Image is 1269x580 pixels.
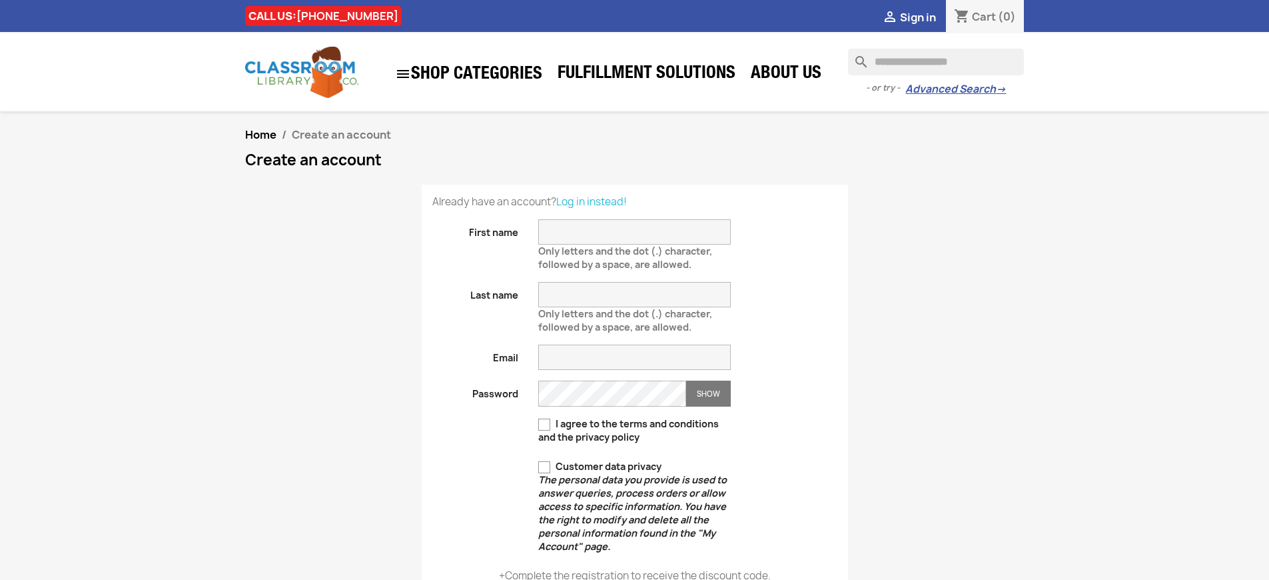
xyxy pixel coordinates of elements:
a: Fulfillment Solutions [551,61,742,88]
a: About Us [744,61,828,88]
em: The personal data you provide is used to answer queries, process orders or allow access to specif... [538,473,727,553]
label: Email [422,345,529,365]
label: Password [422,381,529,401]
a: Log in instead! [556,195,627,209]
input: Password input [538,381,686,407]
a: Home [245,127,276,142]
img: Classroom Library Company [245,47,358,98]
i:  [882,10,898,26]
label: Customer data privacy [538,460,731,553]
span: (0) [998,9,1016,24]
h1: Create an account [245,152,1025,168]
i: search [848,49,864,65]
p: Already have an account? [432,195,837,209]
span: → [996,83,1006,96]
label: First name [422,219,529,239]
i: shopping_cart [954,9,970,25]
a:  Sign in [882,10,936,25]
label: I agree to the terms and conditions and the privacy policy [538,417,731,444]
span: Cart [972,9,996,24]
span: Sign in [900,10,936,25]
span: - or try - [866,81,905,95]
i:  [395,66,411,82]
input: Search [848,49,1024,75]
a: [PHONE_NUMBER] [296,9,398,23]
span: Only letters and the dot (.) character, followed by a space, are allowed. [538,302,712,333]
div: CALL US: [245,6,402,26]
a: SHOP CATEGORIES [388,59,549,89]
button: Show [686,381,731,407]
span: Only letters and the dot (.) character, followed by a space, are allowed. [538,239,712,271]
a: Advanced Search→ [905,83,1006,96]
span: Create an account [292,127,391,142]
label: Last name [422,282,529,302]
